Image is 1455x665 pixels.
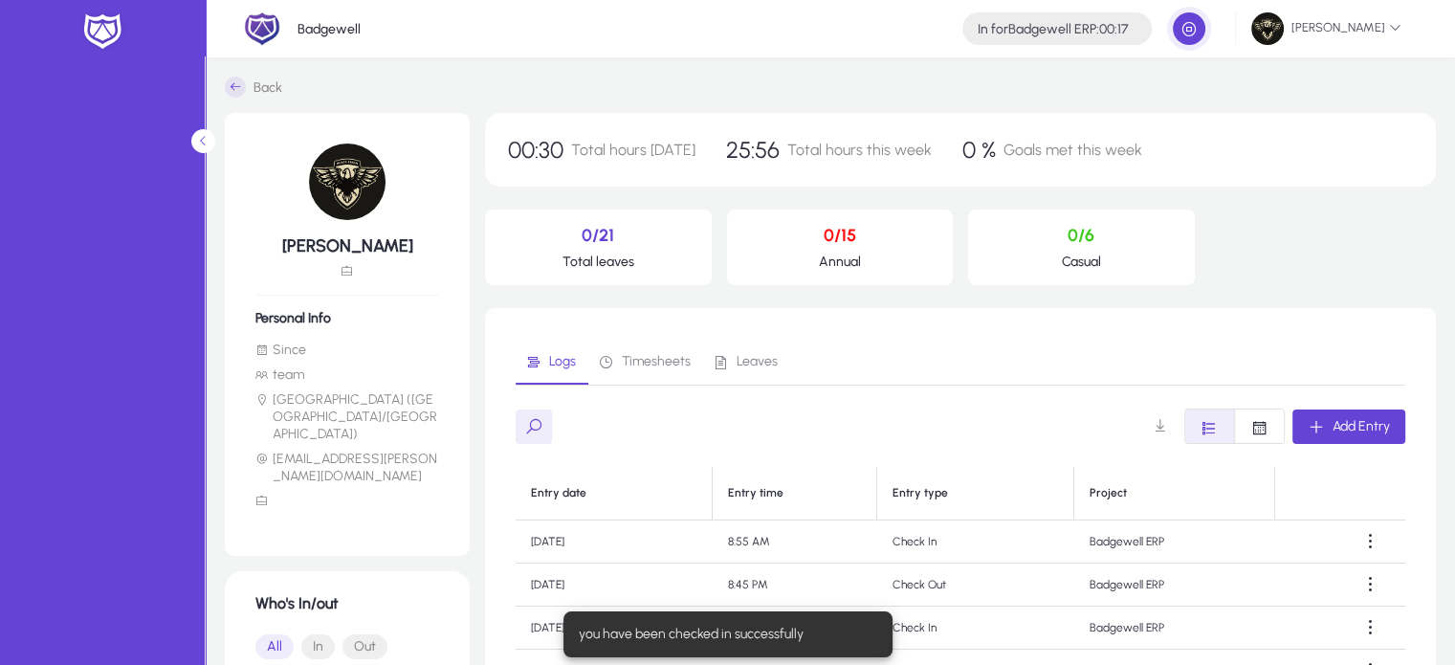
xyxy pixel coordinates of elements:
li: [GEOGRAPHIC_DATA] ([GEOGRAPHIC_DATA]/[GEOGRAPHIC_DATA]) [255,391,439,443]
span: 0 % [962,136,996,164]
td: Badgewell ERP [1074,521,1275,564]
div: Entry date [531,486,586,500]
span: 00:17 [1099,21,1129,37]
button: Add Entry [1292,410,1405,444]
span: Total hours [DATE] [571,141,695,159]
p: Annual [742,254,938,270]
img: 2.png [244,11,280,47]
button: In [301,634,335,659]
div: Project [1090,486,1127,500]
p: Total leaves [500,254,696,270]
button: [PERSON_NAME] [1236,11,1417,46]
p: Casual [983,254,1179,270]
td: Badgewell ERP [1074,607,1275,650]
td: [DATE] [516,607,713,650]
button: Out [342,634,387,659]
div: Project [1090,486,1259,500]
mat-button-toggle-group: Font Style [1184,409,1285,444]
span: In for [978,21,1008,37]
a: Timesheets [588,339,703,385]
li: team [255,366,439,384]
p: Badgewell [298,21,361,37]
td: Check In [877,607,1074,650]
span: 00:30 [508,136,563,164]
button: All [255,634,294,659]
p: 0/21 [500,225,696,246]
td: Check In [877,521,1074,564]
div: Entry type [893,486,948,500]
div: Entry date [531,486,696,500]
h5: [PERSON_NAME] [255,235,439,256]
div: you have been checked in successfully [563,611,885,657]
th: Entry time [713,467,877,521]
img: 77.jpg [309,144,386,220]
p: 0/6 [983,225,1179,246]
span: Total hours this week [787,141,932,159]
a: Back [225,77,282,98]
a: Leaves [703,339,790,385]
li: [EMAIL_ADDRESS][PERSON_NAME][DOMAIN_NAME] [255,451,439,485]
span: Add Entry [1333,418,1390,434]
h1: Who's In/out [255,594,439,612]
a: Logs [516,339,588,385]
td: [DATE] [516,564,713,607]
span: Timesheets [622,355,691,368]
span: Goals met this week [1003,141,1142,159]
p: 0/15 [742,225,938,246]
td: [DATE] [516,521,713,564]
div: Entry type [893,486,1058,500]
h4: Badgewell ERP [978,21,1129,37]
td: Check Out [877,564,1074,607]
img: white-logo.png [78,11,126,52]
span: [PERSON_NAME] [1251,12,1401,45]
td: Badgewell ERP [1074,564,1275,607]
td: 8:55 AM [713,521,877,564]
span: Logs [549,355,576,368]
span: : [1096,21,1099,37]
li: Since [255,342,439,359]
span: 25:56 [726,136,780,164]
span: Leaves [737,355,778,368]
h6: Personal Info [255,310,439,326]
td: 8:45 PM [713,564,877,607]
img: 77.jpg [1251,12,1284,45]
